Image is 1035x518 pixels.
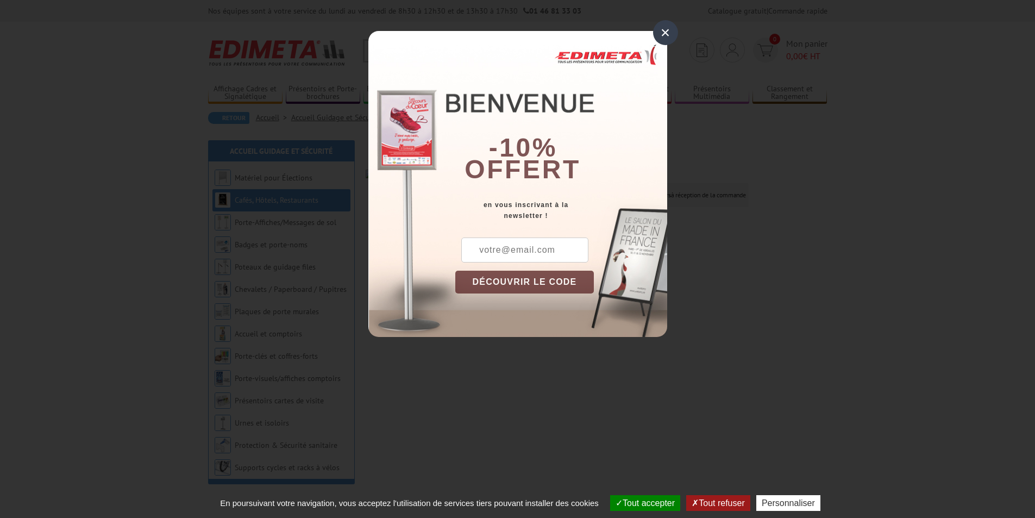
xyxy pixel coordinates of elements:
button: DÉCOUVRIR LE CODE [455,271,594,294]
input: votre@email.com [461,238,588,263]
span: En poursuivant votre navigation, vous acceptez l'utilisation de services tiers pouvant installer ... [215,498,604,508]
div: en vous inscrivant à la newsletter ! [455,199,667,221]
button: Personnaliser (fenêtre modale) [756,495,820,511]
button: Tout refuser [686,495,750,511]
b: -10% [489,133,557,162]
font: offert [465,155,581,184]
div: × [653,20,678,45]
button: Tout accepter [610,495,680,511]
